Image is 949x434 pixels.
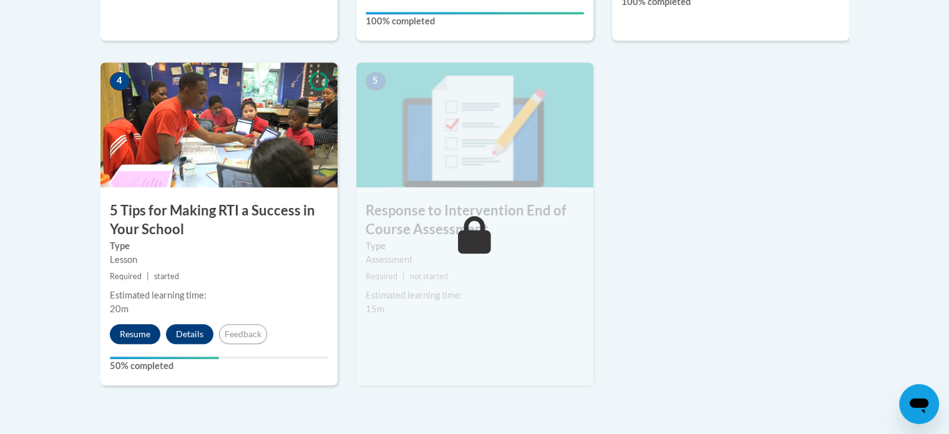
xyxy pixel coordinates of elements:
[110,239,328,253] label: Type
[402,272,405,281] span: |
[110,357,219,359] div: Your progress
[100,62,338,187] img: Course Image
[356,62,593,187] img: Course Image
[110,72,130,91] span: 4
[154,272,179,281] span: started
[110,272,142,281] span: Required
[166,324,213,344] button: Details
[110,289,328,302] div: Estimated learning time:
[147,272,149,281] span: |
[100,201,338,240] h3: 5 Tips for Making RTI a Success in Your School
[219,324,267,344] button: Feedback
[356,201,593,240] h3: Response to Intervention End of Course Assessment
[110,324,160,344] button: Resume
[366,289,584,302] div: Estimated learning time:
[110,359,328,373] label: 50% completed
[366,253,584,267] div: Assessment
[110,303,129,314] span: 20m
[366,239,584,253] label: Type
[366,72,386,91] span: 5
[366,272,397,281] span: Required
[410,272,448,281] span: not started
[899,384,939,424] iframe: Button to launch messaging window
[366,303,384,314] span: 15m
[110,253,328,267] div: Lesson
[366,14,584,28] label: 100% completed
[366,12,584,14] div: Your progress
